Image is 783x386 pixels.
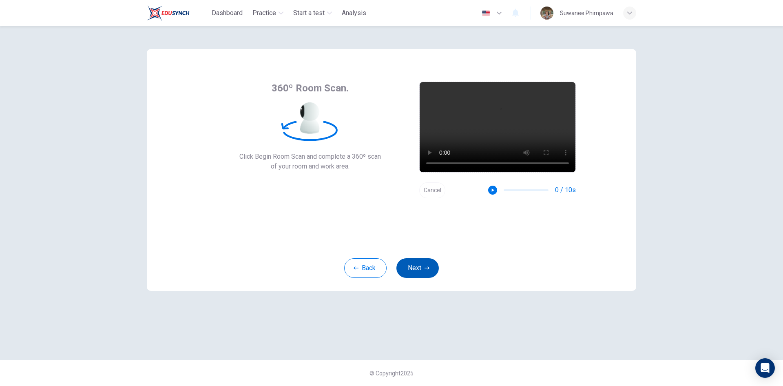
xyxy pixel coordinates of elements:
div: Suwanee Phimpawa [560,8,613,18]
button: Dashboard [208,6,246,20]
span: Start a test [293,8,325,18]
button: Practice [249,6,287,20]
span: Practice [252,8,276,18]
button: Back [344,258,387,278]
span: Analysis [342,8,366,18]
div: Open Intercom Messenger [755,358,775,378]
span: of your room and work area. [239,162,381,171]
span: © Copyright 2025 [369,370,414,377]
span: Dashboard [212,8,243,18]
button: Cancel [419,182,445,198]
img: en [481,10,491,16]
button: Start a test [290,6,335,20]
span: 360º Room Scan. [272,82,349,95]
img: Profile picture [540,7,553,20]
span: Click Begin Room Scan and complete a 360º scan [239,152,381,162]
button: Analysis [338,6,369,20]
button: Next [396,258,439,278]
a: Train Test logo [147,5,208,21]
span: 0 / 10s [555,185,576,195]
img: Train Test logo [147,5,190,21]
